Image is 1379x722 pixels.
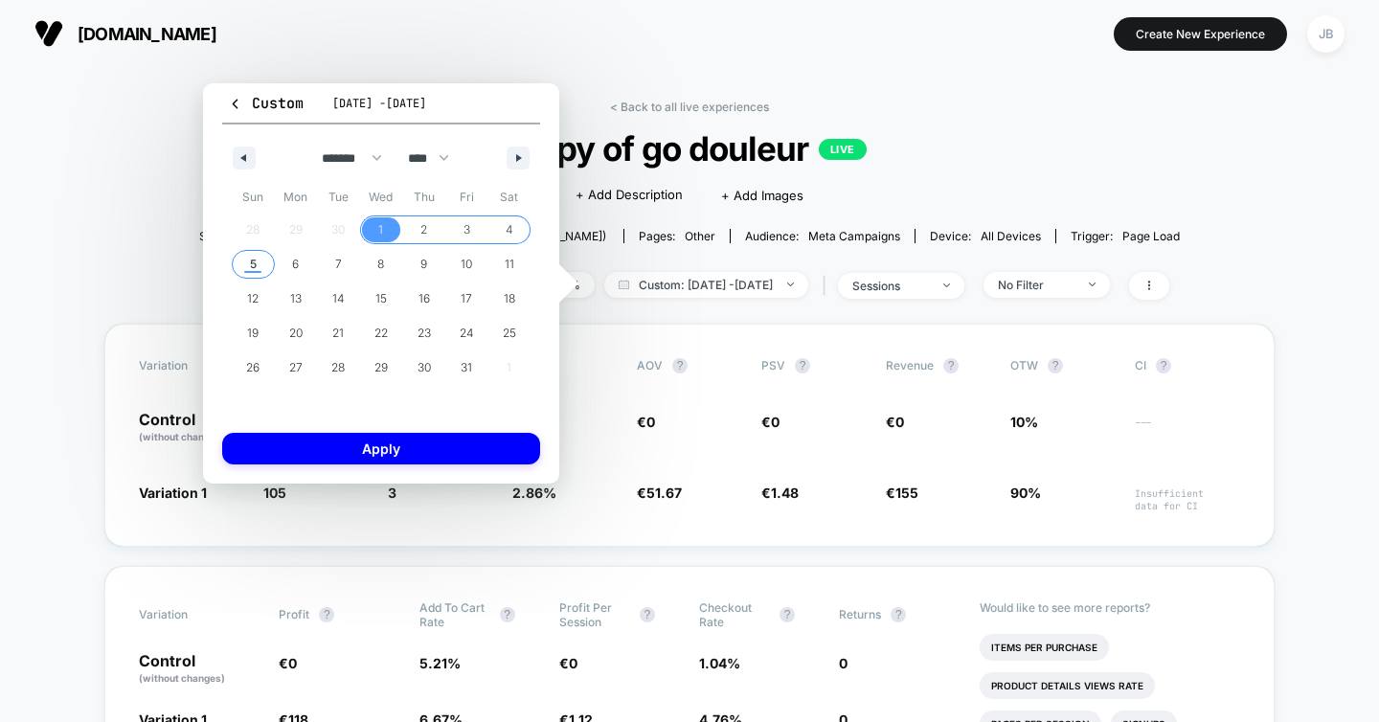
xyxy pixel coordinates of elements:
button: 29 [360,350,403,385]
span: Sat [487,182,531,213]
span: 7 [335,247,342,282]
button: 3 [445,213,488,247]
button: ? [795,358,810,373]
span: € [279,655,297,671]
span: Revenue [886,358,934,372]
button: 21 [317,316,360,350]
span: 17 [461,282,472,316]
span: 2 [420,213,427,247]
button: 27 [275,350,318,385]
p: Control [139,412,244,444]
span: Profit Per Session [559,600,630,629]
button: 9 [402,247,445,282]
span: 30 [418,350,431,385]
span: Thu [402,182,445,213]
img: end [943,283,950,287]
span: Page Load [1122,229,1180,243]
button: 23 [402,316,445,350]
span: € [886,414,904,430]
div: Audience: [745,229,900,243]
p: LIVE [819,139,867,160]
button: 14 [317,282,360,316]
li: Product Details Views Rate [980,672,1155,699]
button: [DOMAIN_NAME] [29,18,222,49]
button: 8 [360,247,403,282]
span: 5 [250,247,257,282]
span: 9 [420,247,427,282]
button: 1 [360,213,403,247]
span: 10 [461,247,472,282]
a: < Back to all live experiences [610,100,769,114]
span: 51.67 [646,485,682,501]
button: 22 [360,316,403,350]
span: | [818,272,838,300]
button: Create New Experience [1114,17,1287,51]
p: Control [139,653,260,686]
span: € [559,655,577,671]
span: Sun [232,182,275,213]
button: Custom[DATE] -[DATE] [222,93,540,124]
span: Meta campaigns [808,229,900,243]
span: Profit [279,607,309,621]
button: 26 [232,350,275,385]
img: end [787,282,794,286]
button: ? [500,607,515,622]
span: AOV [637,358,663,372]
button: ? [1048,358,1063,373]
span: 0 [895,414,904,430]
button: 2 [402,213,445,247]
span: 6 [292,247,299,282]
span: [DOMAIN_NAME] [78,24,216,44]
p: Would like to see more reports? [980,600,1241,615]
button: ? [640,607,655,622]
div: JB [1307,15,1345,53]
span: € [637,414,655,430]
span: 155 [895,485,918,501]
button: 20 [275,316,318,350]
button: ? [672,358,688,373]
span: 11 [505,247,514,282]
button: 5 [232,247,275,282]
li: Items Per Purchase [980,634,1109,661]
img: Visually logo [34,19,63,48]
button: 16 [402,282,445,316]
span: other [685,229,715,243]
span: 27 [289,350,303,385]
span: 13 [290,282,302,316]
span: 10% [1010,414,1038,430]
span: 18 [504,282,515,316]
button: 31 [445,350,488,385]
span: 14 [332,282,345,316]
span: 26 [246,350,260,385]
span: Custom [228,94,304,113]
span: CI [1135,358,1240,373]
span: 20 [289,316,303,350]
span: 0 [646,414,655,430]
button: 30 [402,350,445,385]
span: 0 [771,414,780,430]
button: ? [891,607,906,622]
span: all devices [981,229,1041,243]
span: 12 [247,282,259,316]
button: 28 [317,350,360,385]
button: 4 [487,213,531,247]
span: 1 [378,213,383,247]
span: Add To Cart Rate [419,600,490,629]
span: Insufficient data for CI [1135,487,1240,512]
span: 1.04 % [699,655,740,671]
span: Copy of go douleur [248,128,1130,169]
button: 12 [232,282,275,316]
span: 1.48 [771,485,799,501]
span: 19 [247,316,259,350]
button: ? [1156,358,1171,373]
span: 3 [463,213,470,247]
span: Tue [317,182,360,213]
span: 21 [332,316,344,350]
span: 24 [460,316,474,350]
button: 10 [445,247,488,282]
span: Mon [275,182,318,213]
button: 11 [487,247,531,282]
div: sessions [852,279,929,293]
button: 17 [445,282,488,316]
span: € [637,485,682,501]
